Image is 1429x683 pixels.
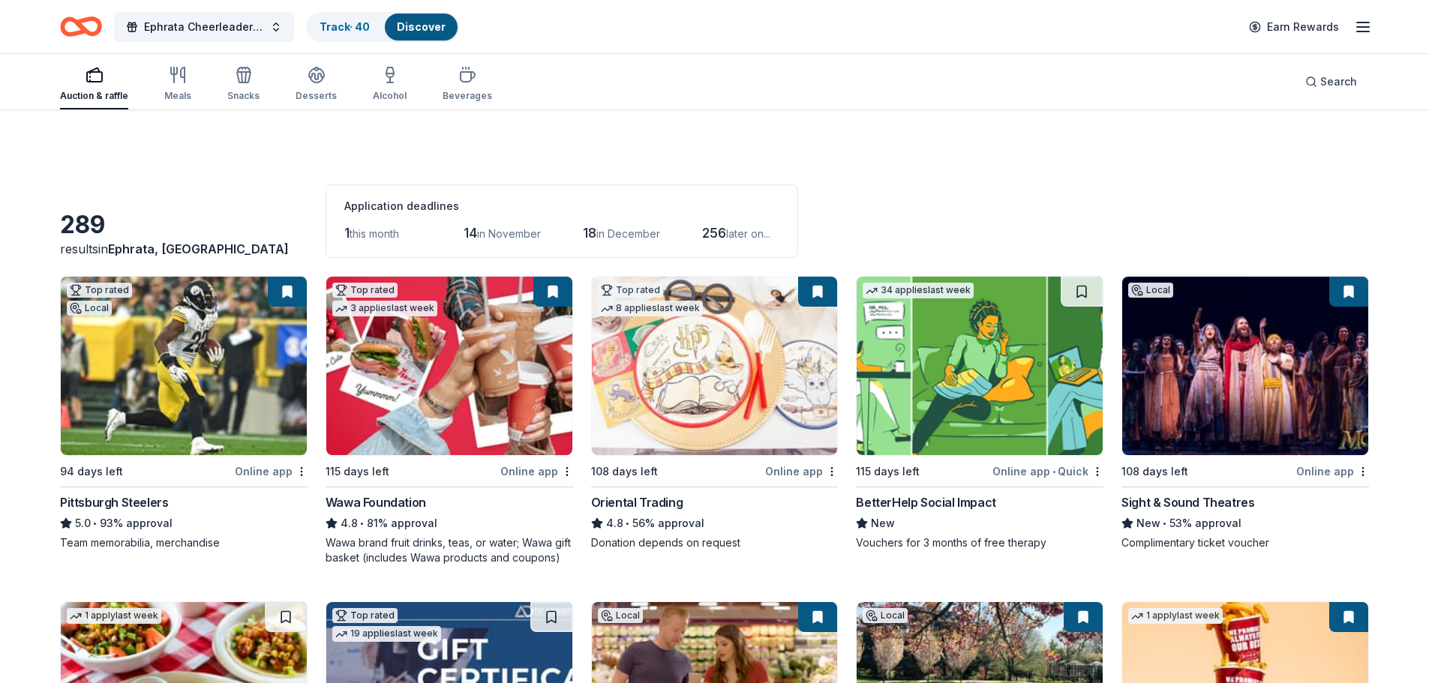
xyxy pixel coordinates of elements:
[397,20,446,33] a: Discover
[227,90,260,102] div: Snacks
[871,514,895,532] span: New
[591,463,658,481] div: 108 days left
[856,463,920,481] div: 115 days left
[75,514,91,532] span: 5.0
[326,277,572,455] img: Image for Wawa Foundation
[1052,466,1055,478] span: •
[306,12,459,42] button: Track· 40Discover
[464,225,477,241] span: 14
[1121,535,1369,550] div: Complimentary ticket voucher
[856,535,1103,550] div: Vouchers for 3 months of free therapy
[626,517,629,529] span: •
[443,90,492,102] div: Beverages
[596,227,660,240] span: in December
[500,462,573,481] div: Online app
[114,12,294,42] button: Ephrata Cheerleaders BINGO Extravaganza
[326,276,573,565] a: Image for Wawa FoundationTop rated3 applieslast week115 days leftOnline appWawa Foundation4.8•81%...
[360,517,364,529] span: •
[992,462,1103,481] div: Online app Quick
[227,60,260,109] button: Snacks
[60,9,102,44] a: Home
[60,463,123,481] div: 94 days left
[67,283,132,298] div: Top rated
[341,514,358,532] span: 4.8
[1320,73,1357,91] span: Search
[1122,277,1368,455] img: Image for Sight & Sound Theatres
[332,301,437,316] div: 3 applies last week
[60,240,308,258] div: results
[856,276,1103,550] a: Image for BetterHelp Social Impact34 applieslast week115 days leftOnline app•QuickBetterHelp Soci...
[344,225,350,241] span: 1
[1128,283,1173,298] div: Local
[60,493,168,511] div: Pittsburgh Steelers
[108,241,289,256] span: Ephrata, [GEOGRAPHIC_DATA]
[326,535,573,565] div: Wawa brand fruit drinks, teas, or water; Wawa gift basket (includes Wawa products and coupons)
[1293,67,1369,97] button: Search
[598,608,643,623] div: Local
[98,241,289,256] span: in
[60,210,308,240] div: 289
[296,60,337,109] button: Desserts
[1296,462,1369,481] div: Online app
[1240,13,1348,40] a: Earn Rewards
[856,493,995,511] div: BetterHelp Social Impact
[164,60,191,109] button: Meals
[235,462,308,481] div: Online app
[296,90,337,102] div: Desserts
[373,90,407,102] div: Alcohol
[1136,514,1160,532] span: New
[60,60,128,109] button: Auction & raffle
[60,276,308,550] a: Image for Pittsburgh SteelersTop ratedLocal94 days leftOnline appPittsburgh Steelers5.0•93% appro...
[61,277,307,455] img: Image for Pittsburgh Steelers
[591,514,839,532] div: 56% approval
[1121,463,1188,481] div: 108 days left
[60,535,308,550] div: Team memorabilia, merchandise
[67,301,112,316] div: Local
[332,608,398,623] div: Top rated
[592,277,838,455] img: Image for Oriental Trading
[606,514,623,532] span: 4.8
[373,60,407,109] button: Alcohol
[1121,493,1254,511] div: Sight & Sound Theatres
[67,608,161,624] div: 1 apply last week
[320,20,370,33] a: Track· 40
[863,608,908,623] div: Local
[326,493,426,511] div: Wawa Foundation
[60,90,128,102] div: Auction & raffle
[326,514,573,532] div: 81% approval
[765,462,838,481] div: Online app
[1121,514,1369,532] div: 53% approval
[1163,517,1167,529] span: •
[1121,276,1369,550] a: Image for Sight & Sound TheatresLocal108 days leftOnline appSight & Sound TheatresNew•53% approva...
[591,535,839,550] div: Donation depends on request
[1128,608,1223,624] div: 1 apply last week
[326,463,389,481] div: 115 days left
[863,283,974,298] div: 34 applies last week
[583,225,596,241] span: 18
[350,227,399,240] span: this month
[60,514,308,532] div: 93% approval
[144,18,264,36] span: Ephrata Cheerleaders BINGO Extravaganza
[598,301,703,316] div: 8 applies last week
[164,90,191,102] div: Meals
[857,277,1103,455] img: Image for BetterHelp Social Impact
[443,60,492,109] button: Beverages
[726,227,770,240] span: later on...
[591,493,683,511] div: Oriental Trading
[93,517,97,529] span: •
[332,283,398,298] div: Top rated
[332,626,441,642] div: 19 applies last week
[702,225,726,241] span: 256
[344,197,779,215] div: Application deadlines
[591,276,839,550] a: Image for Oriental TradingTop rated8 applieslast week108 days leftOnline appOriental Trading4.8•5...
[477,227,541,240] span: in November
[598,283,663,298] div: Top rated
